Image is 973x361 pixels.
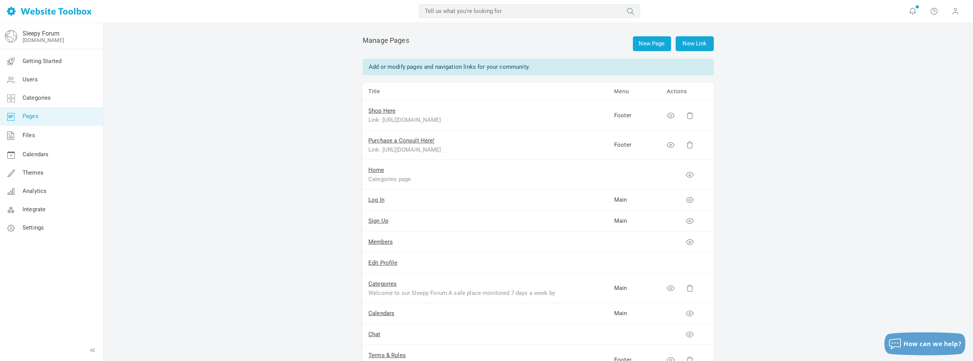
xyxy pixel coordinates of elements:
[23,113,39,120] span: Pages
[23,58,61,65] span: Getting Started
[368,115,559,124] div: Link: [URL][DOMAIN_NAME]
[368,310,394,317] a: Calendars
[23,94,51,101] span: Categories
[23,206,45,213] span: Integrate
[23,132,35,139] span: Files
[608,210,661,231] td: Main
[608,303,661,324] td: Main
[23,37,64,43] a: [DOMAIN_NAME]
[368,331,381,338] a: Chat
[23,224,44,231] span: Settings
[884,332,965,355] button: How can we help?
[608,83,661,100] td: Menu
[608,274,661,303] td: Main
[363,83,608,100] td: Title
[363,59,714,75] div: Add or modify pages and navigation links for your community.
[608,189,661,210] td: Main
[368,288,559,297] div: Welcome to our Sleepy Forum A safe place monitored 7 days a week by our experienced team of Certi...
[368,238,393,245] a: Members
[368,280,397,287] a: Categories
[368,107,395,114] a: Shop Here
[368,167,384,173] a: Home
[368,259,397,266] a: Edit Profile
[368,145,559,154] div: Link: [URL][DOMAIN_NAME]
[633,36,671,51] a: New Page
[23,151,48,158] span: Calendars
[23,30,60,37] a: Sleepy Forum
[676,36,714,51] a: New Link
[368,137,435,144] a: Purchase a Consult Here!
[23,76,38,83] span: Users
[368,175,559,183] div: Categories page
[368,352,406,359] a: Terms & Rules
[363,36,714,51] h2: Manage Pages
[5,30,17,42] img: globe-icon.png
[23,169,44,176] span: Themes
[661,83,714,100] td: Actions
[904,340,962,348] span: How can we help?
[608,130,661,160] td: Footer
[23,188,47,194] span: Analytics
[419,4,640,18] input: Tell us what you're looking for
[368,196,384,203] a: Log In
[368,217,388,224] a: Sign Up
[608,100,661,130] td: Footer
